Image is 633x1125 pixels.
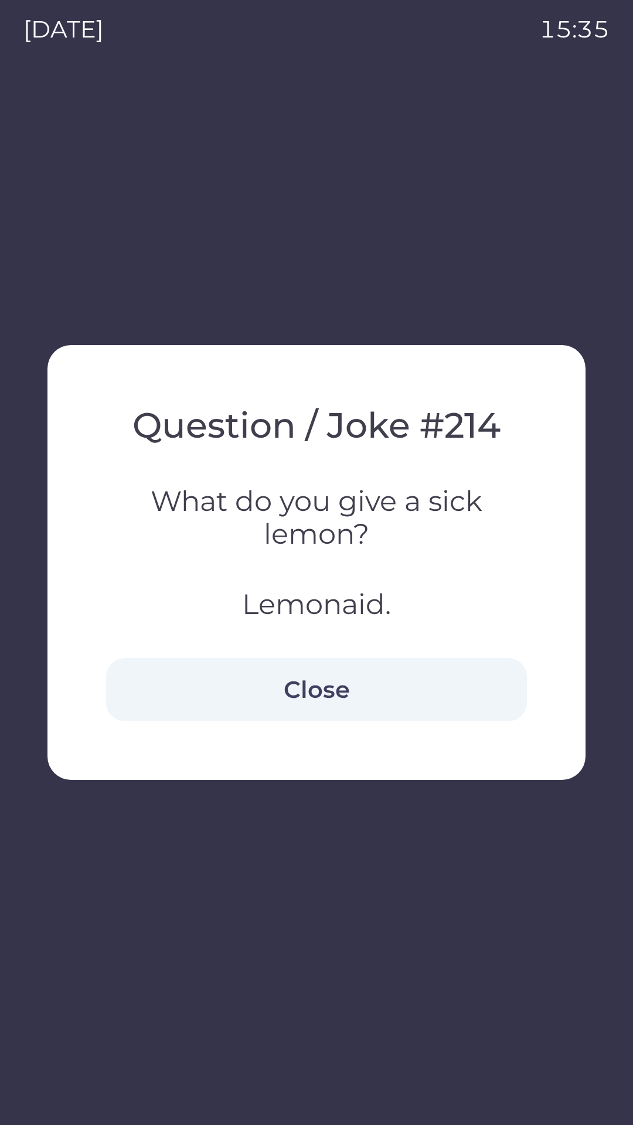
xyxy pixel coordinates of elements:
button: Close [106,658,527,721]
h3: What do you give a sick lemon? [106,485,527,550]
p: [DATE] [23,12,104,47]
p: 15:35 [539,12,610,47]
h3: Lemonaid. [106,588,527,621]
h2: Question / Joke # 214 [106,404,527,447]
